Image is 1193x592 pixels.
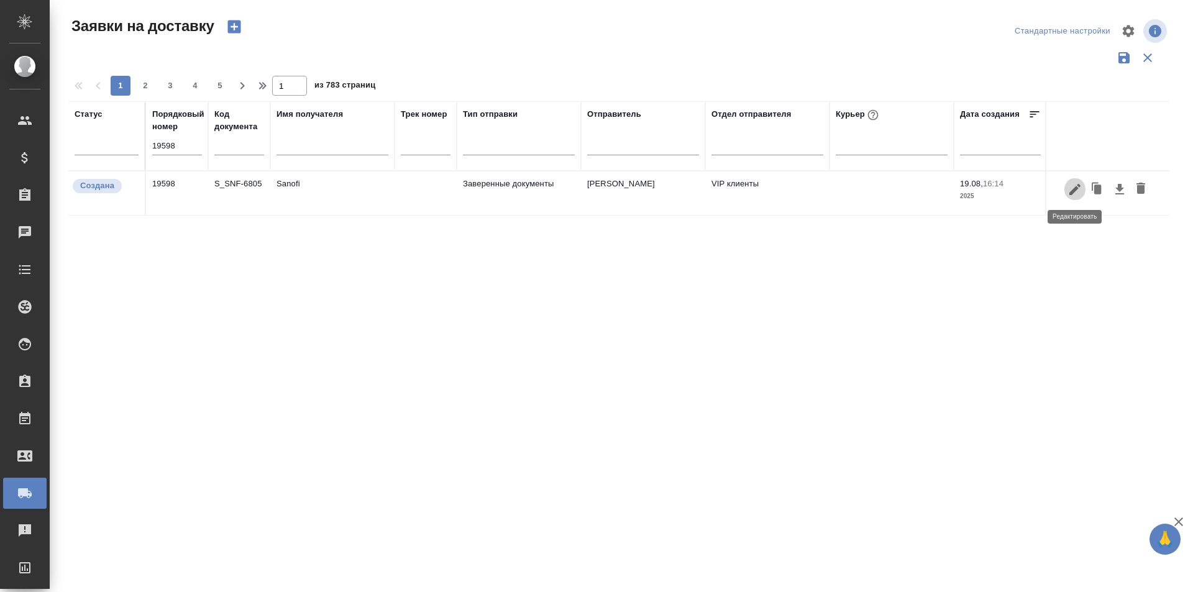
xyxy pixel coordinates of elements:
div: Порядковый номер [152,108,204,133]
div: Тип отправки [463,108,518,121]
span: Настроить таблицу [1113,16,1143,46]
span: 5 [210,80,230,92]
span: Посмотреть информацию [1143,19,1169,43]
button: Удалить [1130,178,1151,201]
span: 4 [185,80,205,92]
div: Отдел отправителя [711,108,791,121]
button: Создать [219,16,249,37]
p: Создана [80,180,114,192]
button: 2 [135,76,155,96]
button: Сохранить фильтры [1112,46,1136,70]
td: Sanofi [270,171,395,215]
div: Код документа [214,108,264,133]
div: Новая заявка, еще не передана в работу [71,178,139,194]
div: Трек номер [401,108,447,121]
button: При выборе курьера статус заявки автоматически поменяется на «Принята» [865,107,881,123]
button: 🙏 [1150,524,1181,555]
div: Дата создания [960,108,1020,121]
button: 4 [185,76,205,96]
span: 3 [160,80,180,92]
button: 3 [160,76,180,96]
button: 5 [210,76,230,96]
td: [PERSON_NAME] [581,171,705,215]
p: 2025 [960,190,1041,203]
span: 🙏 [1154,526,1176,552]
td: 19598 [146,171,208,215]
button: Сбросить фильтры [1136,46,1159,70]
p: 19.08, [960,179,983,188]
p: 16:14 [983,179,1003,188]
td: VIP клиенты [705,171,830,215]
div: Отправитель [587,108,641,121]
button: Клонировать [1086,178,1109,201]
td: Заверенные документы [457,171,581,215]
button: Скачать [1109,178,1130,201]
span: Заявки на доставку [68,16,214,36]
td: S_SNF-6805 [208,171,270,215]
span: 2 [135,80,155,92]
div: Статус [75,108,103,121]
span: из 783 страниц [314,78,375,96]
div: Курьер [836,107,881,123]
div: Имя получателя [277,108,343,121]
div: split button [1012,22,1113,41]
